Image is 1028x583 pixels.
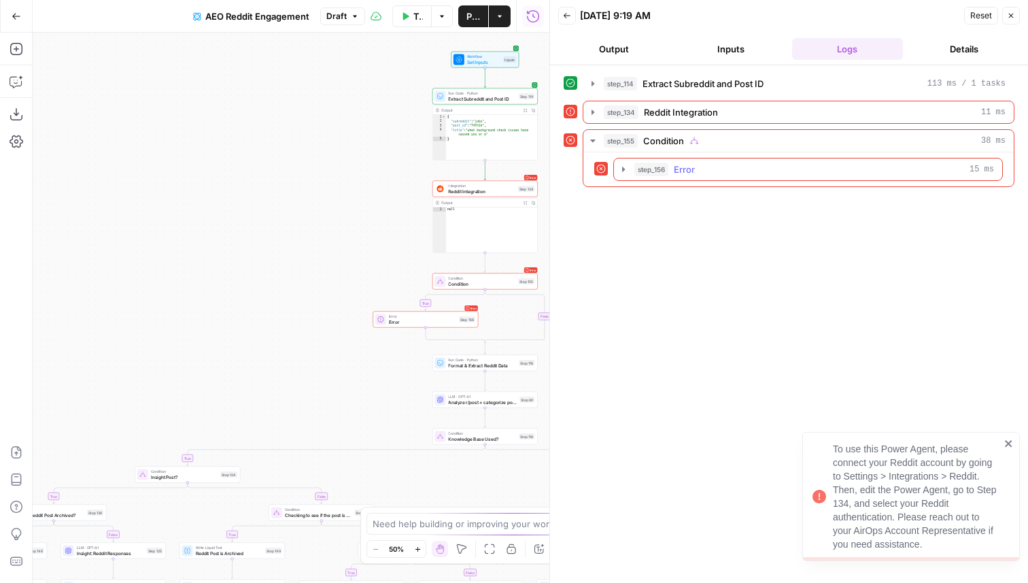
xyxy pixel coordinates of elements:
[448,183,515,188] span: Integration
[17,512,84,518] span: Is the Reddit Post Archived?
[231,521,322,542] g: Edge from step_147 to step_149
[432,52,538,68] div: WorkflowSet InputsInputs
[231,559,233,579] g: Edge from step_149 to step_148
[484,253,486,273] g: Edge from step_134 to step_155
[448,95,516,102] span: Extract Subreddit and Post ID
[285,507,352,512] span: Condition
[432,137,446,141] div: 5
[675,38,787,60] button: Inputs
[389,314,456,319] span: Error
[908,38,1020,60] button: Details
[441,107,519,113] div: Output
[53,483,188,504] g: Edge from step_124 to step_136
[185,5,318,27] button: AEO Reddit Engagement
[530,266,536,274] span: Error
[530,173,536,182] span: Error
[424,290,485,311] g: Edge from step_155 to step_156
[442,115,446,120] span: Toggle code folding, rows 1 through 5
[392,5,432,27] button: Test Workflow
[604,77,637,90] span: step_114
[518,186,535,192] div: Step 134
[519,360,534,366] div: Step 116
[604,134,638,148] span: step_155
[518,278,534,284] div: Step 155
[503,56,516,63] div: Inputs
[432,181,538,253] div: ErrorIntegrationReddit IntegrationStep 134Outputnull
[644,105,718,119] span: Reddit Integration
[981,106,1006,118] span: 11 ms
[583,101,1014,123] button: 11 ms
[411,559,471,580] g: Edge from step_127 to step_130
[350,559,411,580] g: Edge from step_127 to step_128
[389,318,456,325] span: Error
[320,7,365,25] button: Draft
[188,483,322,504] g: Edge from step_124 to step_147
[466,10,480,23] span: Publish
[389,544,404,554] span: 50%
[583,130,1014,152] button: 38 ms
[196,550,263,556] span: Reddit Post is Archived
[448,90,516,96] span: Run Code · Python
[792,38,904,60] button: Logs
[373,312,478,328] div: ErrorErrorErrorStep 156
[448,435,516,442] span: Knowledge Base Used?
[927,78,1006,90] span: 113 ms / 1 tasks
[448,276,515,281] span: Condition
[674,163,695,176] span: Error
[484,68,486,88] g: Edge from start to step_114
[1,505,107,521] div: ConditionIs the Reddit Post Archived?Step 136
[151,473,218,480] span: Insight Post?
[432,207,446,212] div: 1
[54,521,114,542] g: Edge from step_136 to step_125
[326,10,347,22] span: Draft
[87,510,103,516] div: Step 136
[285,512,352,518] span: Checking to see if the post is archived
[448,362,516,369] span: Format & Extract Reddit Data
[614,159,1002,180] button: 15 ms
[833,442,1000,551] div: To use this Power Agent, please connect your Reddit account by going to Settings > Integrations >...
[448,394,517,399] span: LLM · GPT-4.1
[61,543,166,559] div: LLM · GPT-4.1Insight: Reddit ResponsesStep 125
[432,128,446,137] div: 4
[432,115,446,120] div: 1
[604,105,638,119] span: step_134
[448,431,516,436] span: Condition
[220,471,237,478] div: Step 124
[17,507,84,512] span: Condition
[112,559,114,579] g: Edge from step_125 to step_126
[964,7,998,24] button: Reset
[135,467,240,483] div: ConditionInsight Post?Step 124
[448,357,516,363] span: Run Code · Python
[358,543,464,559] div: ConditionQuestion Post?Step 127
[413,10,424,23] span: Test Workflow
[27,548,44,554] div: Step 146
[642,77,764,90] span: Extract Subreddit and Post ID
[558,38,670,60] button: Output
[77,550,144,556] span: Insight: Reddit Responses
[77,545,144,550] span: LLM · GPT-4.1
[583,152,1014,186] div: 38 ms
[426,328,485,344] g: Edge from step_156 to step_155-conditional-end
[634,163,668,176] span: step_156
[519,433,534,439] div: Step 118
[432,273,538,290] div: ErrorConditionConditionStep 155
[147,548,163,554] div: Step 125
[470,304,477,312] span: Error
[970,10,992,22] span: Reset
[196,545,263,550] span: Write Liquid Text
[459,316,475,322] div: Step 156
[322,521,412,542] g: Edge from step_147 to step_127
[981,135,1006,147] span: 38 ms
[448,188,515,195] span: Reddit Integration
[354,510,371,516] div: Step 147
[448,280,515,287] span: Condition
[179,543,285,559] div: Write Liquid TextReddit Post is ArchivedStep 149
[265,548,282,554] div: Step 149
[1004,438,1014,449] button: close
[205,10,309,23] span: AEO Reddit Engagement
[519,93,535,99] div: Step 114
[484,161,486,180] g: Edge from step_114 to step_134
[436,186,443,193] img: reddit_icon.png
[432,355,538,371] div: Run Code · PythonFormat & Extract Reddit DataStep 116
[186,445,485,466] g: Edge from step_118 to step_124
